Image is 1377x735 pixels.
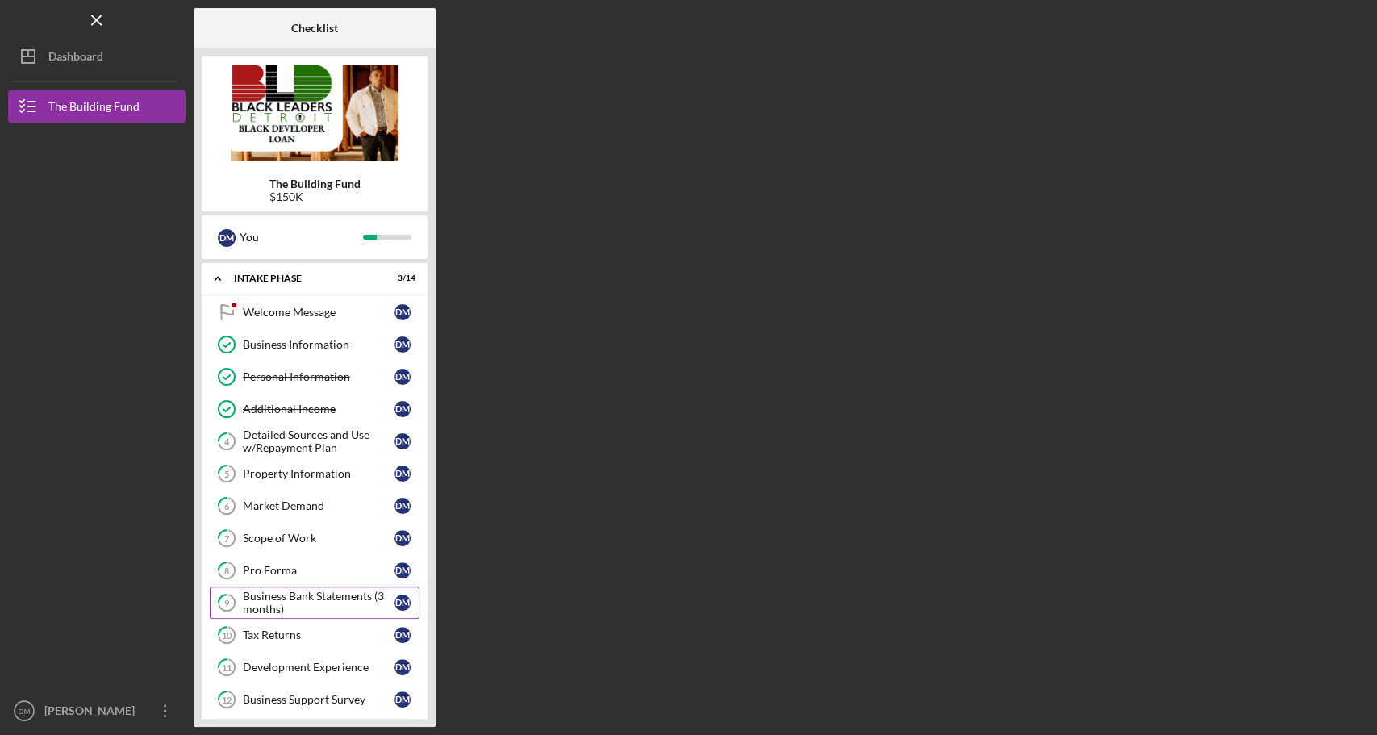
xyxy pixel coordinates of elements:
[269,177,361,190] b: The Building Fund
[394,304,411,320] div: D M
[222,662,232,673] tspan: 11
[210,490,419,522] a: 6Market DemandDM
[243,428,394,454] div: Detailed Sources and Use w/Repayment Plan
[210,683,419,716] a: 12Business Support SurveyDM
[210,328,419,361] a: Business InformationDM
[243,590,394,616] div: Business Bank Statements (3 months)
[394,369,411,385] div: D M
[224,598,230,608] tspan: 9
[243,338,394,351] div: Business Information
[394,627,411,643] div: D M
[218,229,236,247] div: D M
[243,370,394,383] div: Personal Information
[234,274,375,283] div: Intake Phase
[8,90,186,123] button: The Building Fund
[243,467,394,480] div: Property Information
[210,457,419,490] a: 5Property InformationDM
[394,530,411,546] div: D M
[394,562,411,578] div: D M
[243,629,394,641] div: Tax Returns
[243,403,394,416] div: Additional Income
[210,587,419,619] a: 9Business Bank Statements (3 months)DM
[210,361,419,393] a: Personal InformationDM
[224,469,229,479] tspan: 5
[210,651,419,683] a: 11Development ExperienceDM
[224,566,229,576] tspan: 8
[394,401,411,417] div: D M
[394,466,411,482] div: D M
[210,393,419,425] a: Additional IncomeDM
[202,65,428,161] img: Product logo
[269,190,361,203] div: $150K
[240,223,363,251] div: You
[394,659,411,675] div: D M
[224,501,230,512] tspan: 6
[394,691,411,708] div: D M
[210,619,419,651] a: 10Tax ReturnsDM
[224,436,230,447] tspan: 4
[386,274,415,283] div: 3 / 14
[210,296,419,328] a: Welcome MessageDM
[48,90,140,127] div: The Building Fund
[222,630,232,641] tspan: 10
[8,40,186,73] button: Dashboard
[243,661,394,674] div: Development Experience
[243,564,394,577] div: Pro Forma
[243,499,394,512] div: Market Demand
[394,498,411,514] div: D M
[243,532,394,545] div: Scope of Work
[394,336,411,353] div: D M
[40,695,145,731] div: [PERSON_NAME]
[210,522,419,554] a: 7Scope of WorkDM
[222,695,232,705] tspan: 12
[394,595,411,611] div: D M
[48,40,103,77] div: Dashboard
[224,533,230,544] tspan: 7
[210,554,419,587] a: 8Pro FormaDM
[243,306,394,319] div: Welcome Message
[19,707,31,716] text: DM
[291,22,338,35] b: Checklist
[243,693,394,706] div: Business Support Survey
[8,695,186,727] button: DM[PERSON_NAME]
[210,425,419,457] a: 4Detailed Sources and Use w/Repayment PlanDM
[394,433,411,449] div: D M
